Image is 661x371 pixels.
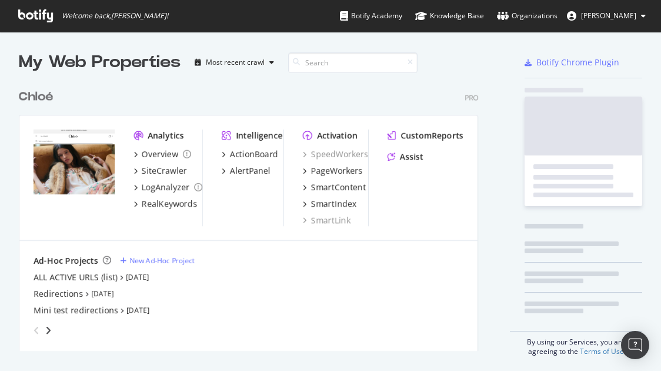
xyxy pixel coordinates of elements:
a: ActionBoard [222,148,278,160]
div: Assist [400,151,423,163]
div: SmartContent [311,181,366,193]
div: Most recent crawl [206,59,265,66]
div: Botify Academy [340,10,402,22]
div: grid [19,74,488,351]
a: ALL ACTIVE URLS (list) [34,271,118,283]
div: Chloé [19,88,53,105]
a: SmartContent [303,181,366,193]
div: PageWorkers [311,165,362,177]
a: SmartLink [303,214,350,226]
a: AlertPanel [222,165,271,177]
button: Most recent crawl [190,53,279,72]
a: [DATE] [126,272,149,282]
div: Analytics [148,130,184,141]
a: Assist [388,151,423,163]
a: Mini test redirections [34,304,118,316]
div: LogAnalyzer [142,181,189,193]
a: New Ad-Hoc Project [121,256,195,266]
div: Open Intercom Messenger [621,331,649,359]
div: RealKeywords [142,198,197,210]
a: Redirections [34,288,83,300]
a: LogAnalyzer [133,181,202,193]
div: SiteCrawler [142,165,187,177]
div: Overview [142,148,178,160]
div: Activation [317,130,358,141]
div: Intelligence [236,130,282,141]
div: By using our Services, you are agreeing to the [510,331,642,356]
span: Welcome back, [PERSON_NAME] ! [62,11,168,21]
div: Organizations [497,10,557,22]
a: Terms of Use [580,346,624,356]
div: Botify Chrome Plugin [536,57,619,68]
div: SmartIndex [311,198,356,210]
div: My Web Properties [19,51,181,74]
a: SiteCrawler [133,165,187,177]
a: SpeedWorkers [303,148,368,160]
a: [DATE] [126,305,149,315]
a: Overview [133,148,191,160]
a: [DATE] [91,289,114,299]
span: Noemie De Rivoire [581,11,636,21]
div: CustomReports [400,130,463,141]
a: RealKeywords [133,198,197,210]
div: angle-right [44,324,52,336]
a: Chloé [19,88,58,105]
div: Knowledge Base [415,10,484,22]
a: SmartIndex [303,198,356,210]
button: [PERSON_NAME] [557,6,655,25]
div: Pro [465,92,478,102]
div: angle-left [29,321,44,340]
div: ActionBoard [230,148,278,160]
img: www.chloe.com [34,130,115,194]
div: Ad-Hoc Projects [34,255,98,267]
div: New Ad-Hoc Project [129,256,195,266]
a: PageWorkers [303,165,362,177]
a: Botify Chrome Plugin [525,57,619,68]
a: CustomReports [388,130,463,141]
div: AlertPanel [230,165,271,177]
input: Search [288,52,418,73]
